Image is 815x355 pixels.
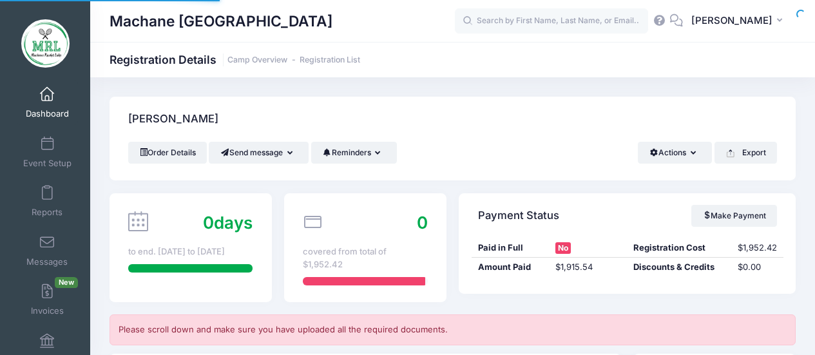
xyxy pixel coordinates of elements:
a: Make Payment [691,205,777,227]
button: Send message [209,142,309,164]
span: Messages [26,256,68,267]
div: Discounts & Credits [628,261,731,274]
span: [PERSON_NAME] [691,14,772,28]
h4: [PERSON_NAME] [128,101,218,138]
button: [PERSON_NAME] [683,6,796,36]
h4: Payment Status [478,197,559,234]
div: $1,952.42 [731,242,783,254]
div: $0.00 [731,261,783,274]
a: Camp Overview [227,55,287,65]
span: 0 [203,213,214,233]
div: covered from total of $1,952.42 [303,245,427,271]
div: Paid in Full [472,242,550,254]
input: Search by First Name, Last Name, or Email... [455,8,648,34]
span: Dashboard [26,109,69,120]
a: Registration List [300,55,360,65]
h1: Registration Details [110,53,360,66]
span: Event Setup [23,158,72,169]
div: Registration Cost [628,242,731,254]
a: Messages [17,228,78,273]
div: Amount Paid [472,261,550,274]
span: Invoices [31,306,64,317]
span: No [555,242,571,254]
button: Export [714,142,777,164]
button: Actions [638,142,712,164]
a: InvoicesNew [17,277,78,322]
span: Reports [32,207,62,218]
div: $1,915.54 [550,261,628,274]
div: Please scroll down and make sure you have uploaded all the required documents. [110,314,796,345]
span: 0 [417,213,428,233]
button: Reminders [311,142,397,164]
a: Order Details [128,142,207,164]
img: Machane Racket Lake [21,19,70,68]
a: Reports [17,178,78,224]
a: Event Setup [17,130,78,175]
h1: Machane [GEOGRAPHIC_DATA] [110,6,332,36]
a: Dashboard [17,80,78,125]
div: to end. [DATE] to [DATE] [128,245,253,258]
span: New [55,277,78,288]
div: days [203,210,253,235]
